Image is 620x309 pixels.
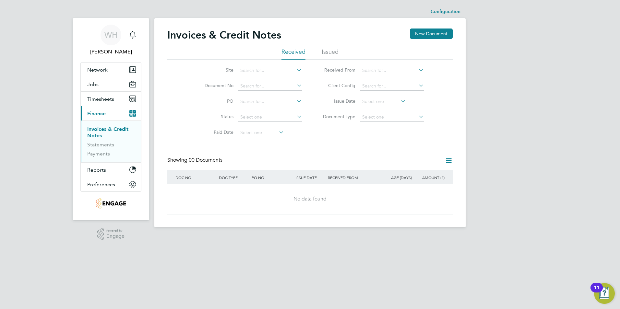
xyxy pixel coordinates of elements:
[360,97,406,106] input: Select one
[96,198,126,209] img: knightwood-logo-retina.png
[281,48,305,60] li: Received
[594,288,600,296] div: 11
[196,129,233,135] label: Paid Date
[87,151,110,157] a: Payments
[106,234,125,239] span: Engage
[326,170,381,185] div: RECEIVED FROM
[167,29,281,41] h2: Invoices & Credit Notes
[238,128,284,137] input: Select one
[360,66,424,75] input: Search for...
[87,110,106,117] span: Finance
[196,83,233,88] label: Document No
[431,5,460,18] li: Configuration
[87,126,128,139] a: Invoices & Credit Notes
[87,142,114,148] a: Statements
[104,31,118,39] span: WH
[87,96,114,102] span: Timesheets
[81,77,141,91] button: Jobs
[217,170,250,185] div: DOC TYPE
[189,157,222,163] span: 00 Documents
[594,283,615,304] button: Open Resource Center, 11 new notifications
[87,67,108,73] span: Network
[360,113,424,122] input: Select one
[81,63,141,77] button: Network
[322,48,339,60] li: Issued
[360,82,424,91] input: Search for...
[410,29,453,39] button: New Document
[294,170,327,185] div: ISSUE DATE
[81,163,141,177] button: Reports
[318,98,355,104] label: Issue Date
[318,67,355,73] label: Received From
[238,82,302,91] input: Search for...
[196,67,233,73] label: Site
[238,66,302,75] input: Search for...
[87,167,106,173] span: Reports
[174,196,446,202] div: No data found
[81,92,141,106] button: Timesheets
[250,170,293,185] div: PO NO
[413,170,446,185] div: AMOUNT (£)
[318,114,355,120] label: Document Type
[318,83,355,88] label: Client Config
[80,48,141,56] span: Will Hiles
[106,228,125,234] span: Powered by
[196,98,233,104] label: PO
[80,198,141,209] a: Go to home page
[81,106,141,120] button: Finance
[97,228,125,240] a: Powered byEngage
[80,25,141,56] a: WH[PERSON_NAME]
[87,181,115,188] span: Preferences
[87,81,99,87] span: Jobs
[73,18,149,220] nav: Main navigation
[174,170,217,185] div: DOC NO
[81,120,141,162] div: Finance
[167,157,224,164] div: Showing
[238,113,302,122] input: Select one
[196,114,233,120] label: Status
[81,177,141,191] button: Preferences
[381,170,413,185] div: AGE (DAYS)
[238,97,302,106] input: Search for...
